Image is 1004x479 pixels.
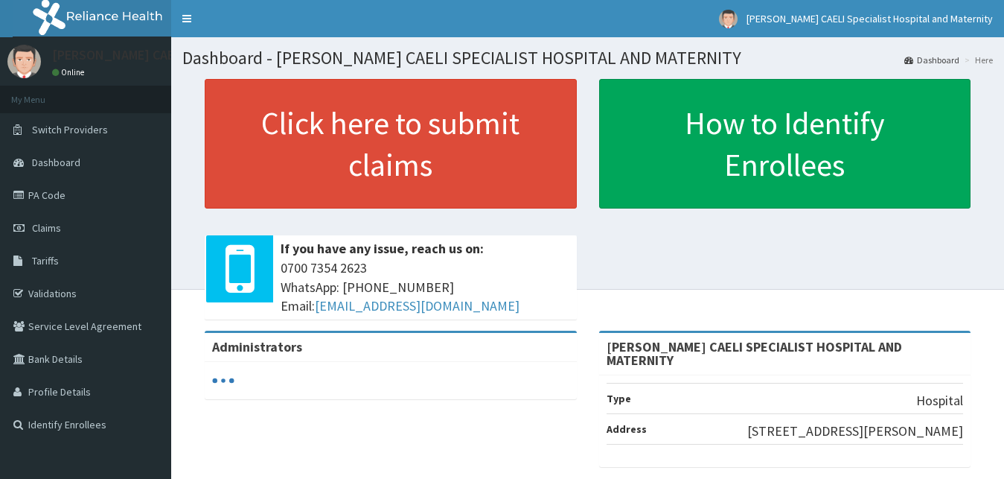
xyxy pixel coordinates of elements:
[52,67,88,77] a: Online
[281,240,484,257] b: If you have any issue, reach us on:
[747,422,963,441] p: [STREET_ADDRESS][PERSON_NAME]
[916,391,963,410] p: Hospital
[315,297,519,314] a: [EMAIL_ADDRESS][DOMAIN_NAME]
[281,258,569,316] span: 0700 7354 2623 WhatsApp: [PHONE_NUMBER] Email:
[904,54,959,66] a: Dashboard
[212,338,302,355] b: Administrators
[212,369,234,392] svg: audio-loading
[607,392,631,405] b: Type
[32,123,108,136] span: Switch Providers
[182,48,993,68] h1: Dashboard - [PERSON_NAME] CAELI SPECIALIST HOSPITAL AND MATERNITY
[746,12,993,25] span: [PERSON_NAME] CAELI Specialist Hospital and Maternity
[961,54,993,66] li: Here
[205,79,577,209] a: Click here to submit claims
[32,156,80,169] span: Dashboard
[52,48,381,62] p: [PERSON_NAME] CAELI Specialist Hospital and Maternity
[607,422,647,436] b: Address
[607,338,902,369] strong: [PERSON_NAME] CAELI SPECIALIST HOSPITAL AND MATERNITY
[599,79,971,209] a: How to Identify Enrollees
[32,221,61,235] span: Claims
[7,45,41,78] img: User Image
[719,10,738,28] img: User Image
[32,254,59,267] span: Tariffs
